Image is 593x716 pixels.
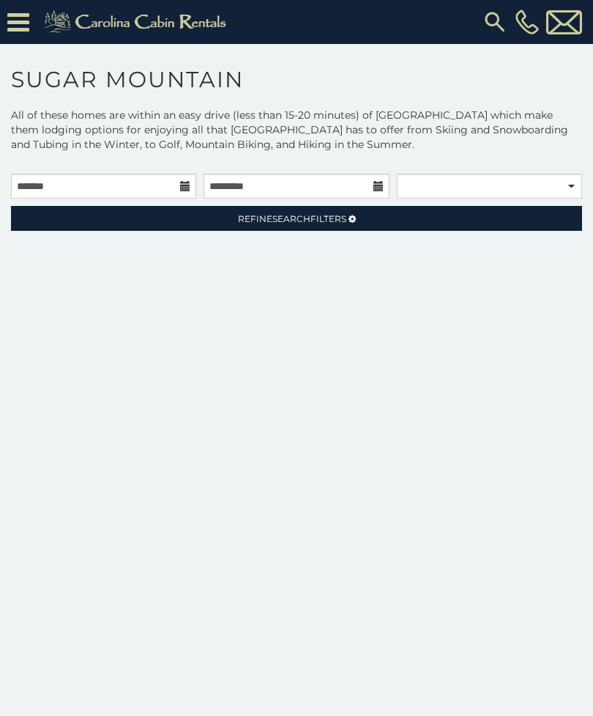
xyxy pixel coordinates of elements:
a: RefineSearchFilters [11,206,582,231]
span: Search [272,213,310,224]
img: Khaki-logo.png [37,7,239,37]
span: Refine Filters [238,213,346,224]
img: search-regular.svg [482,9,508,35]
a: [PHONE_NUMBER] [512,10,542,34]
